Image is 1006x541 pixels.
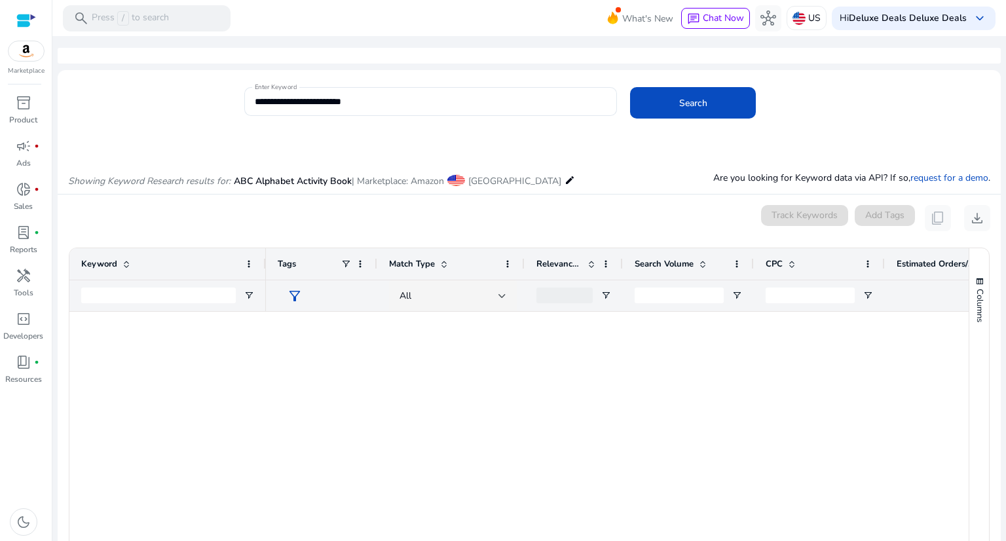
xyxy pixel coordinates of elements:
input: Keyword Filter Input [81,288,236,303]
p: US [808,7,821,29]
img: us.svg [792,12,806,25]
button: hub [755,5,781,31]
p: Press to search [92,11,169,26]
span: Estimated Orders/Month [897,258,975,270]
span: | Marketplace: Amazon [352,175,444,187]
p: Hi [840,14,967,23]
span: Relevance Score [536,258,582,270]
span: hub [760,10,776,26]
span: download [969,210,985,226]
b: Deluxe Deals Deluxe Deals [849,12,967,24]
button: Open Filter Menu [732,290,742,301]
img: amazon.svg [9,41,44,61]
button: Open Filter Menu [863,290,873,301]
span: Keyword [81,258,117,270]
p: Resources [5,373,42,385]
span: Search Volume [635,258,694,270]
span: book_4 [16,354,31,370]
button: chatChat Now [681,8,750,29]
span: What's New [622,7,673,30]
p: Ads [16,157,31,169]
span: dark_mode [16,514,31,530]
span: Search [679,96,707,110]
span: keyboard_arrow_down [972,10,988,26]
span: Tags [278,258,296,270]
span: handyman [16,268,31,284]
span: chat [687,12,700,26]
span: CPC [766,258,783,270]
span: All [400,289,411,302]
mat-icon: edit [565,172,575,188]
mat-label: Enter Keyword [255,83,297,92]
span: Chat Now [703,12,744,24]
p: Are you looking for Keyword data via API? If so, . [713,171,990,185]
span: lab_profile [16,225,31,240]
span: [GEOGRAPHIC_DATA] [468,175,561,187]
a: request for a demo [910,172,988,184]
span: / [117,11,129,26]
p: Marketplace [8,66,45,76]
p: Sales [14,200,33,212]
button: Open Filter Menu [601,290,611,301]
span: fiber_manual_record [34,360,39,365]
i: Showing Keyword Research results for: [68,175,231,187]
span: ABC Alphabet Activity Book [234,175,352,187]
p: Product [9,114,37,126]
span: fiber_manual_record [34,230,39,235]
button: Open Filter Menu [244,290,254,301]
span: campaign [16,138,31,154]
button: Search [630,87,756,119]
span: donut_small [16,181,31,197]
span: Columns [974,289,986,322]
p: Reports [10,244,37,255]
span: search [73,10,89,26]
p: Tools [14,287,33,299]
span: Match Type [389,258,435,270]
span: filter_alt [287,288,303,304]
input: Search Volume Filter Input [635,288,724,303]
span: fiber_manual_record [34,143,39,149]
button: download [964,205,990,231]
span: code_blocks [16,311,31,327]
p: Developers [3,330,43,342]
span: inventory_2 [16,95,31,111]
span: fiber_manual_record [34,187,39,192]
input: CPC Filter Input [766,288,855,303]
